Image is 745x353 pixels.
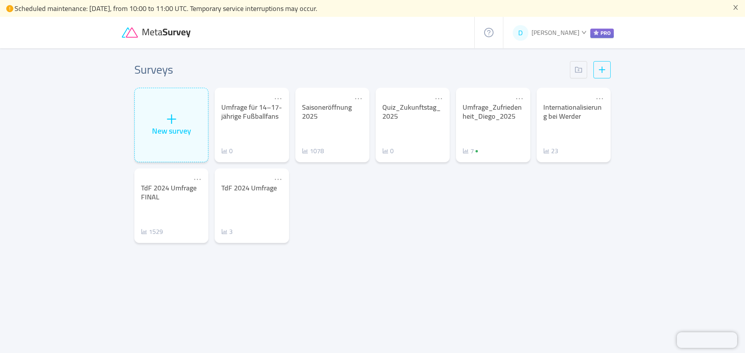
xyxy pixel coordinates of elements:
span: 23 [551,145,558,157]
a: TdF 2024 Umfrageicon: bar-chart3 [215,168,289,243]
span: 1529 [149,226,163,237]
a: Quiz_Zukunftstag_2025icon: bar-chart0 [376,88,450,162]
div: TdF 2024 Umfrage [221,184,282,193]
i: icon: bar-chart [221,228,228,235]
i: icon: ellipsis [595,94,604,103]
div: Quiz_Zukunftstag_2025 [382,103,443,121]
a: Internationalisierung bei Werdericon: bar-chart23 [537,88,611,162]
div: Umfrage_Zufriedenheit_Diego_2025 [463,103,523,121]
button: icon: folder-add [570,61,587,78]
i: icon: bar-chart [463,148,469,154]
span: [PERSON_NAME] [532,27,579,38]
a: Umfrage für 14–17-jährige Fußballfansicon: bar-chart0 [215,88,289,162]
i: icon: star [593,30,599,36]
a: TdF 2024 Umfrage FINALicon: bar-chart1529 [134,168,208,243]
a: icon: bar-chart0 [221,146,233,156]
a: icon: bar-chart0 [382,146,394,156]
i: icon: ellipsis [434,94,443,103]
h2: Surveys [134,61,173,78]
span: 3 [229,226,233,237]
div: New survey [152,125,191,137]
div: Saisoneröffnung 2025 [302,103,363,121]
i: icon: bar-chart [221,148,228,154]
div: icon: plusNew survey [134,88,208,162]
span: 7 [470,145,474,157]
span: 1078 [310,145,324,157]
a: icon: bar-chart1529 [141,227,163,236]
button: icon: close [732,3,739,12]
i: icon: ellipsis [193,175,202,184]
span: 0 [390,145,394,157]
i: icon: bar-chart [141,228,147,235]
i: icon: exclamation-circle [6,5,13,12]
i: icon: ellipsis [354,94,363,103]
div: Internationalisierung bei Werder [543,103,604,121]
div: Umfrage für 14–17-jährige Fußballfans [221,103,282,121]
i: icon: bar-chart [382,148,389,154]
i: icon: bar-chart [302,148,308,154]
a: icon: bar-chart3 [221,227,233,236]
iframe: Chatra live chat [677,332,737,348]
i: icon: plus [166,113,177,125]
i: icon: ellipsis [274,94,282,103]
i: icon: ellipsis [274,175,282,184]
i: icon: question-circle [484,28,494,37]
span: Scheduled maintenance: [DATE], from 10:00 to 11:00 UTC. Temporary service interruptions may occur. [14,2,317,15]
a: icon: bar-chart7 [463,146,481,156]
i: icon: close [732,4,739,11]
div: TdF 2024 Umfrage FINAL [141,184,202,201]
a: Umfrage_Zufriedenheit_Diego_2025icon: bar-chart7 [456,88,530,162]
i: icon: down [581,30,586,35]
i: icon: ellipsis [515,94,524,103]
span: D [518,25,523,41]
a: icon: bar-chart23 [543,146,558,156]
a: Saisoneröffnung 2025icon: bar-chart1078 [295,88,369,162]
button: icon: plus [593,61,611,78]
i: icon: bar-chart [543,148,550,154]
span: 0 [229,145,233,157]
a: icon: bar-chart1078 [302,146,324,156]
span: PRO [590,29,614,38]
